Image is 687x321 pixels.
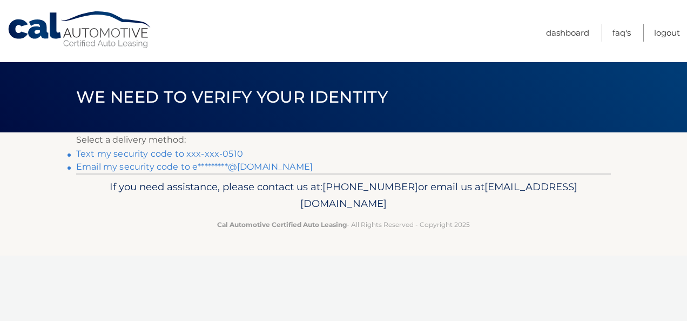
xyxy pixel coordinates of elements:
[76,162,313,172] a: Email my security code to e*********@[DOMAIN_NAME]
[83,219,604,230] p: - All Rights Reserved - Copyright 2025
[612,24,631,42] a: FAQ's
[322,180,418,193] span: [PHONE_NUMBER]
[7,11,153,49] a: Cal Automotive
[546,24,589,42] a: Dashboard
[654,24,680,42] a: Logout
[76,132,611,148] p: Select a delivery method:
[83,178,604,213] p: If you need assistance, please contact us at: or email us at
[76,87,388,107] span: We need to verify your identity
[76,149,243,159] a: Text my security code to xxx-xxx-0510
[217,220,347,229] strong: Cal Automotive Certified Auto Leasing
